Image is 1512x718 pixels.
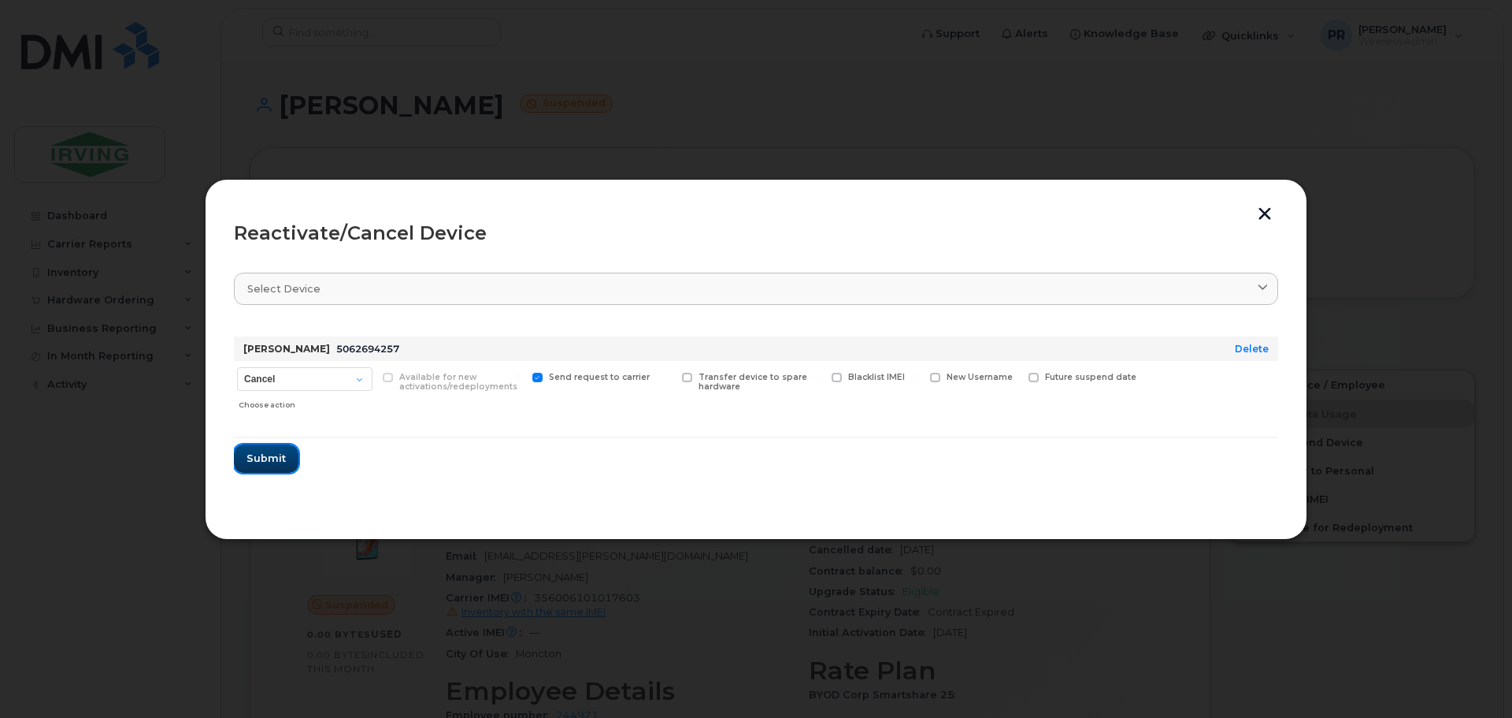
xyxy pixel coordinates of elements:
[246,451,286,466] span: Submit
[513,373,521,381] input: Send request to carrier
[336,343,399,355] span: 5062694257
[699,372,807,392] span: Transfer device to spare hardware
[549,372,650,382] span: Send request to carrier
[1010,373,1017,381] input: Future suspend date
[239,392,372,411] div: Choose action
[813,373,821,381] input: Blacklist IMEI
[364,373,372,381] input: Available for new activations/redeployments
[247,281,321,296] span: Select device
[243,343,330,355] strong: [PERSON_NAME]
[399,372,517,392] span: Available for new activations/redeployments
[663,373,671,381] input: Transfer device to spare hardware
[234,224,1278,243] div: Reactivate/Cancel Device
[947,372,1013,382] span: New Username
[1045,372,1136,382] span: Future suspend date
[848,372,905,382] span: Blacklist IMEI
[911,373,919,381] input: New Username
[234,273,1278,305] a: Select device
[234,445,298,473] button: Submit
[1235,343,1269,355] a: Delete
